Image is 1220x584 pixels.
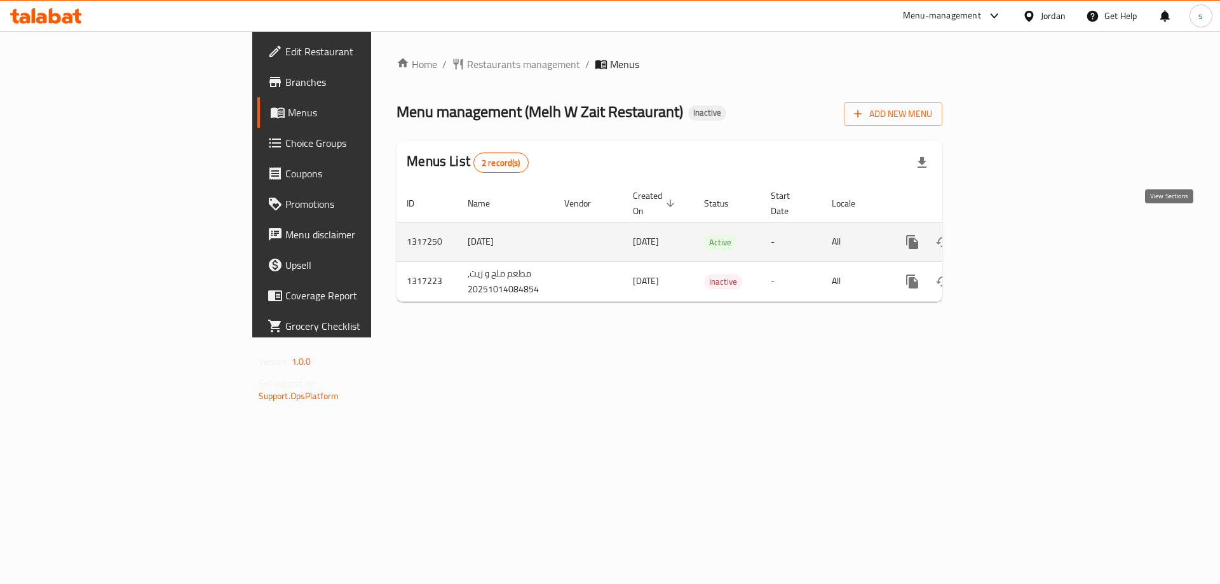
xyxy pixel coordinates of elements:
[897,227,928,257] button: more
[633,273,659,289] span: [DATE]
[396,97,683,126] span: Menu management ( Melh W Zait Restaurant )
[474,157,528,169] span: 2 record(s)
[257,67,456,97] a: Branches
[822,261,887,301] td: All
[407,152,528,173] h2: Menus List
[285,318,446,334] span: Grocery Checklist
[396,184,1029,302] table: enhanced table
[704,234,736,250] div: Active
[928,266,958,297] button: Change Status
[257,36,456,67] a: Edit Restaurant
[257,250,456,280] a: Upsell
[832,196,872,211] span: Locale
[407,196,431,211] span: ID
[704,275,742,289] span: Inactive
[610,57,639,72] span: Menus
[257,189,456,219] a: Promotions
[761,261,822,301] td: -
[1198,9,1203,23] span: s
[285,44,446,59] span: Edit Restaurant
[907,147,937,178] div: Export file
[259,375,317,391] span: Get support on:
[285,288,446,303] span: Coverage Report
[285,227,446,242] span: Menu disclaimer
[259,353,290,370] span: Version:
[257,311,456,341] a: Grocery Checklist
[468,196,506,211] span: Name
[285,196,446,212] span: Promotions
[257,97,456,128] a: Menus
[1041,9,1066,23] div: Jordan
[292,353,311,370] span: 1.0.0
[903,8,981,24] div: Menu-management
[452,57,580,72] a: Restaurants management
[704,235,736,250] span: Active
[288,105,446,120] span: Menus
[822,222,887,261] td: All
[771,188,806,219] span: Start Date
[257,219,456,250] a: Menu disclaimer
[457,261,554,301] td: مطعم ملح و زيت, 20251014084854
[473,153,529,173] div: Total records count
[704,196,745,211] span: Status
[257,280,456,311] a: Coverage Report
[457,222,554,261] td: [DATE]
[761,222,822,261] td: -
[467,57,580,72] span: Restaurants management
[564,196,607,211] span: Vendor
[897,266,928,297] button: more
[285,74,446,90] span: Branches
[633,188,679,219] span: Created On
[844,102,942,126] button: Add New Menu
[854,106,932,122] span: Add New Menu
[585,57,590,72] li: /
[285,166,446,181] span: Coupons
[259,388,339,404] a: Support.OpsPlatform
[285,257,446,273] span: Upsell
[688,107,726,118] span: Inactive
[688,105,726,121] div: Inactive
[285,135,446,151] span: Choice Groups
[633,233,659,250] span: [DATE]
[257,158,456,189] a: Coupons
[257,128,456,158] a: Choice Groups
[887,184,1029,223] th: Actions
[396,57,942,72] nav: breadcrumb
